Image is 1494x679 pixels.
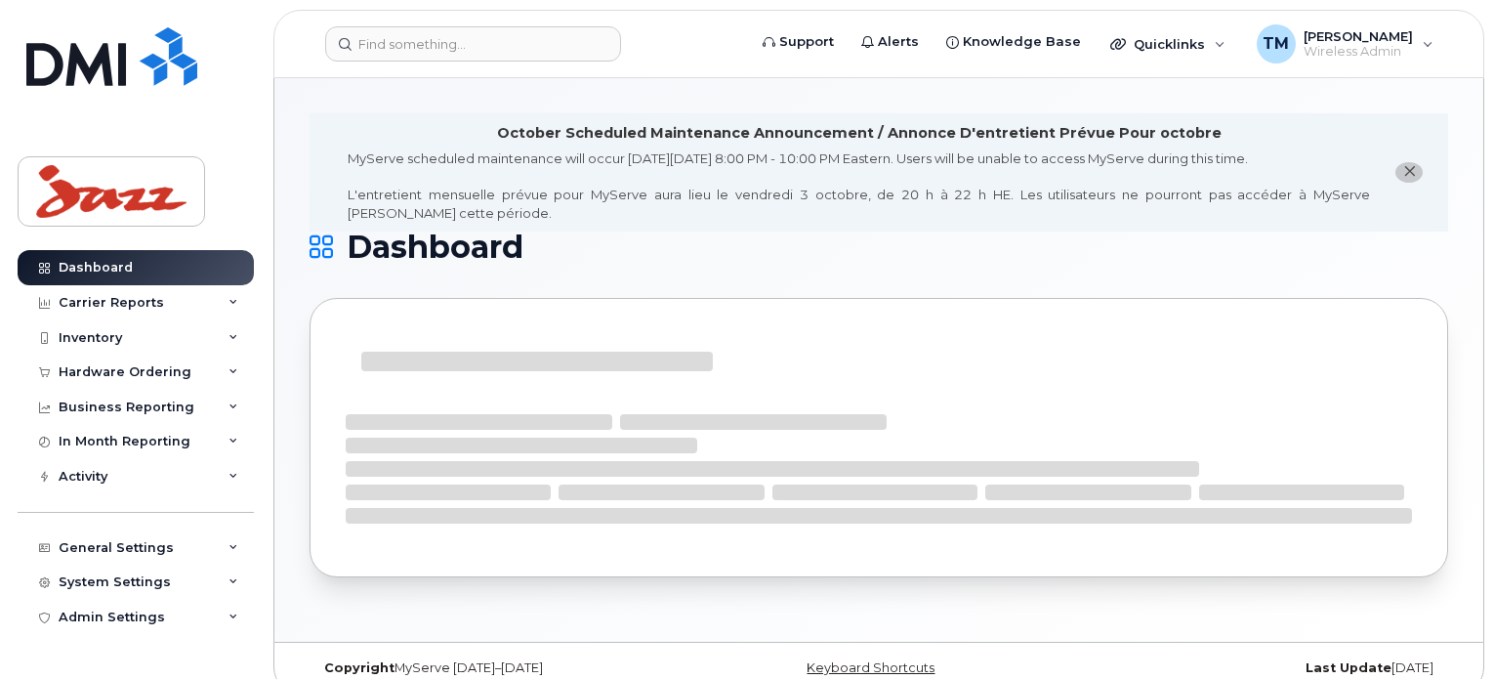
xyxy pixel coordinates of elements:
span: Dashboard [347,233,523,262]
strong: Copyright [324,660,394,675]
a: Keyboard Shortcuts [807,660,934,675]
div: [DATE] [1068,660,1448,676]
div: MyServe [DATE]–[DATE] [310,660,689,676]
strong: Last Update [1306,660,1391,675]
div: MyServe scheduled maintenance will occur [DATE][DATE] 8:00 PM - 10:00 PM Eastern. Users will be u... [348,149,1370,222]
div: October Scheduled Maintenance Announcement / Annonce D'entretient Prévue Pour octobre [497,123,1222,144]
button: close notification [1395,162,1423,183]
